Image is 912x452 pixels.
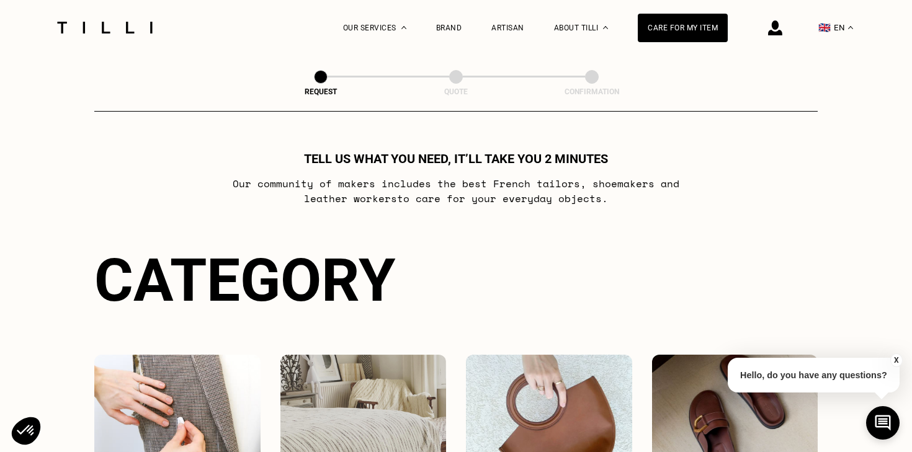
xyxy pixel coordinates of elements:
[818,22,831,33] span: 🇬🇧
[768,20,782,35] img: login icon
[848,26,853,29] img: menu déroulant
[394,87,518,96] div: Quote
[890,353,903,367] button: X
[259,87,383,96] div: Request
[304,151,608,166] h1: Tell us what you need, it’ll take you 2 minutes
[603,26,608,29] img: About dropdown menu
[638,14,728,42] a: Care for my item
[210,176,702,206] p: Our community of makers includes the best French tailors , shoemakers and leather workers to care...
[530,87,654,96] div: Confirmation
[53,22,157,33] img: Tilli seamstress service logo
[401,26,406,29] img: Dropdown menu
[436,24,462,32] a: Brand
[728,358,900,392] p: Hello, do you have any questions?
[491,24,524,32] a: Artisan
[94,246,818,315] div: Category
